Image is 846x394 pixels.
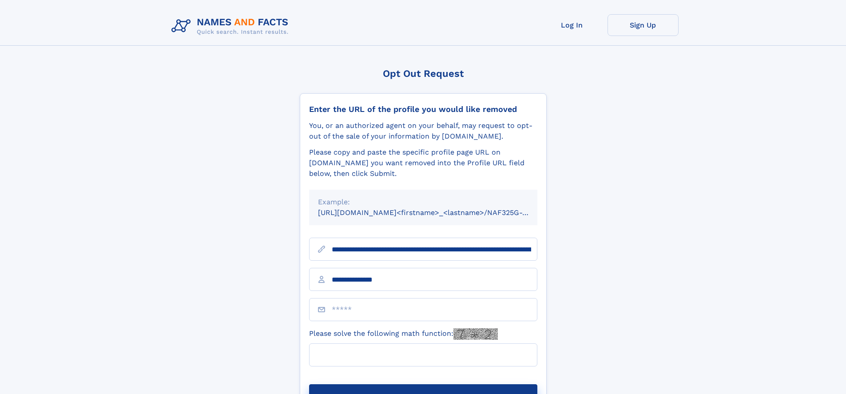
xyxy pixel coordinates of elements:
label: Please solve the following math function: [309,328,498,340]
a: Log In [536,14,608,36]
div: Opt Out Request [300,68,547,79]
div: Example: [318,197,528,207]
small: [URL][DOMAIN_NAME]<firstname>_<lastname>/NAF325G-xxxxxxxx [318,208,554,217]
a: Sign Up [608,14,679,36]
img: Logo Names and Facts [168,14,296,38]
div: Enter the URL of the profile you would like removed [309,104,537,114]
div: Please copy and paste the specific profile page URL on [DOMAIN_NAME] you want removed into the Pr... [309,147,537,179]
div: You, or an authorized agent on your behalf, may request to opt-out of the sale of your informatio... [309,120,537,142]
